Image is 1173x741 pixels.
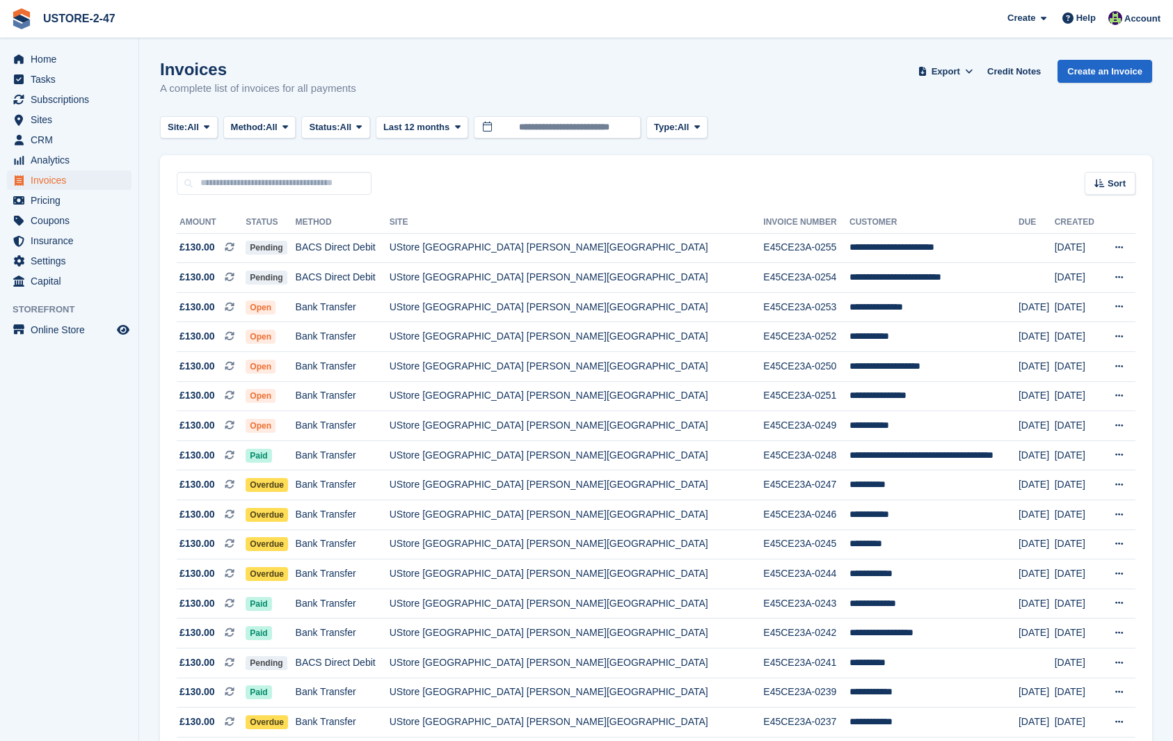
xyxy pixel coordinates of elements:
td: Bank Transfer [296,589,390,619]
td: [DATE] [1055,619,1101,648]
a: menu [7,251,131,271]
img: stora-icon-8386f47178a22dfd0bd8f6a31ec36ba5ce8667c1dd55bd0f319d3a0aa187defe.svg [11,8,32,29]
td: E45CE23A-0250 [763,352,849,382]
td: UStore [GEOGRAPHIC_DATA] [PERSON_NAME][GEOGRAPHIC_DATA] [390,292,764,322]
a: menu [7,320,131,340]
td: E45CE23A-0248 [763,440,849,470]
td: [DATE] [1055,352,1101,382]
td: [DATE] [1055,381,1101,411]
td: E45CE23A-0237 [763,708,849,738]
td: E45CE23A-0244 [763,559,849,589]
th: Method [296,212,390,234]
td: E45CE23A-0249 [763,411,849,441]
span: Online Store [31,320,114,340]
td: UStore [GEOGRAPHIC_DATA] [PERSON_NAME][GEOGRAPHIC_DATA] [390,233,764,263]
span: £130.00 [179,359,215,374]
td: Bank Transfer [296,529,390,559]
span: Open [246,330,276,344]
td: UStore [GEOGRAPHIC_DATA] [PERSON_NAME][GEOGRAPHIC_DATA] [390,500,764,530]
span: Open [246,389,276,403]
a: menu [7,170,131,190]
span: £130.00 [179,270,215,285]
td: [DATE] [1019,678,1055,708]
span: Settings [31,251,114,271]
td: UStore [GEOGRAPHIC_DATA] [PERSON_NAME][GEOGRAPHIC_DATA] [390,648,764,678]
a: menu [7,130,131,150]
td: [DATE] [1019,529,1055,559]
button: Method: All [223,116,296,139]
button: Export [915,60,976,83]
span: Create [1007,11,1035,25]
span: Pending [246,271,287,285]
span: Pending [246,241,287,255]
td: [DATE] [1019,708,1055,738]
td: [DATE] [1055,292,1101,322]
td: UStore [GEOGRAPHIC_DATA] [PERSON_NAME][GEOGRAPHIC_DATA] [390,708,764,738]
td: Bank Transfer [296,619,390,648]
td: UStore [GEOGRAPHIC_DATA] [PERSON_NAME][GEOGRAPHIC_DATA] [390,352,764,382]
td: [DATE] [1055,233,1101,263]
span: Export [932,65,960,79]
a: menu [7,211,131,230]
a: menu [7,70,131,89]
p: A complete list of invoices for all payments [160,81,356,97]
td: [DATE] [1019,440,1055,470]
span: Analytics [31,150,114,170]
td: Bank Transfer [296,381,390,411]
td: [DATE] [1055,263,1101,293]
td: [DATE] [1019,559,1055,589]
span: Subscriptions [31,90,114,109]
span: £130.00 [179,329,215,344]
td: Bank Transfer [296,322,390,352]
td: Bank Transfer [296,440,390,470]
td: UStore [GEOGRAPHIC_DATA] [PERSON_NAME][GEOGRAPHIC_DATA] [390,381,764,411]
span: £130.00 [179,418,215,433]
td: E45CE23A-0242 [763,619,849,648]
td: [DATE] [1019,589,1055,619]
span: £130.00 [179,715,215,729]
td: UStore [GEOGRAPHIC_DATA] [PERSON_NAME][GEOGRAPHIC_DATA] [390,529,764,559]
button: Status: All [301,116,369,139]
td: [DATE] [1055,559,1101,589]
span: £130.00 [179,240,215,255]
span: £130.00 [179,507,215,522]
th: Customer [849,212,1019,234]
span: Paid [246,626,271,640]
td: [DATE] [1019,381,1055,411]
th: Invoice Number [763,212,849,234]
th: Amount [177,212,246,234]
td: UStore [GEOGRAPHIC_DATA] [PERSON_NAME][GEOGRAPHIC_DATA] [390,411,764,441]
td: [DATE] [1055,529,1101,559]
td: [DATE] [1019,411,1055,441]
span: Overdue [246,715,288,729]
span: Tasks [31,70,114,89]
th: Due [1019,212,1055,234]
span: All [340,120,352,134]
td: [DATE] [1019,500,1055,530]
span: £130.00 [179,448,215,463]
span: Type: [654,120,678,134]
td: [DATE] [1055,589,1101,619]
td: [DATE] [1055,500,1101,530]
span: Open [246,301,276,314]
td: [DATE] [1019,322,1055,352]
span: Overdue [246,537,288,551]
span: Account [1124,12,1160,26]
td: Bank Transfer [296,678,390,708]
span: Insurance [31,231,114,250]
a: menu [7,271,131,291]
td: UStore [GEOGRAPHIC_DATA] [PERSON_NAME][GEOGRAPHIC_DATA] [390,678,764,708]
td: [DATE] [1019,619,1055,648]
span: £130.00 [179,477,215,492]
span: Home [31,49,114,69]
td: UStore [GEOGRAPHIC_DATA] [PERSON_NAME][GEOGRAPHIC_DATA] [390,559,764,589]
td: UStore [GEOGRAPHIC_DATA] [PERSON_NAME][GEOGRAPHIC_DATA] [390,440,764,470]
td: BACS Direct Debit [296,263,390,293]
td: UStore [GEOGRAPHIC_DATA] [PERSON_NAME][GEOGRAPHIC_DATA] [390,263,764,293]
td: [DATE] [1055,708,1101,738]
td: E45CE23A-0241 [763,648,849,678]
td: [DATE] [1055,648,1101,678]
td: E45CE23A-0243 [763,589,849,619]
td: [DATE] [1055,322,1101,352]
span: CRM [31,130,114,150]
